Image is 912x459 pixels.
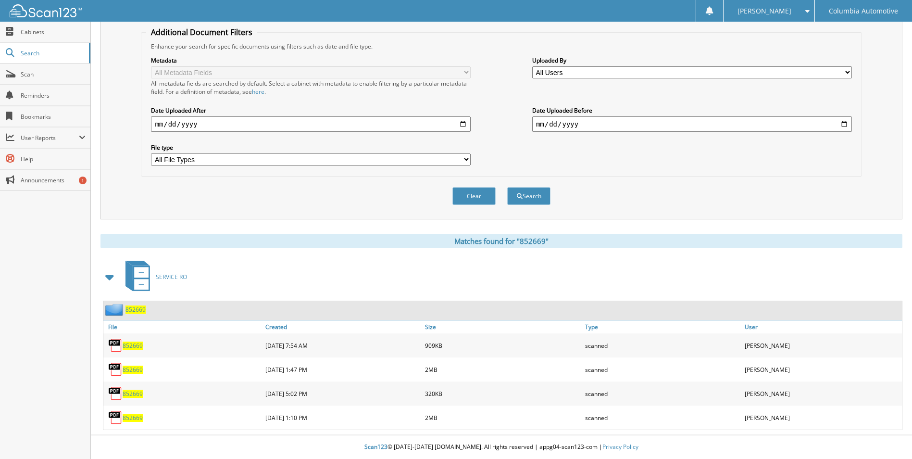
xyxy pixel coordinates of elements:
span: Announcements [21,176,86,184]
div: Matches found for "852669" [100,234,902,248]
div: © [DATE]-[DATE] [DOMAIN_NAME]. All rights reserved | appg04-scan123-com | [91,435,912,459]
span: Bookmarks [21,113,86,121]
div: 320KB [423,384,582,403]
img: PDF.png [108,410,123,425]
label: File type [151,143,471,152]
label: Metadata [151,56,471,64]
a: 852669 [123,342,143,350]
div: scanned [583,408,742,427]
a: SERVICE RO [120,258,187,296]
input: end [532,116,852,132]
button: Clear [452,187,496,205]
div: [DATE] 1:10 PM [263,408,423,427]
legend: Additional Document Filters [146,27,257,38]
span: Help [21,155,86,163]
span: Scan123 [364,443,387,451]
span: Scan [21,70,86,78]
span: Columbia Automotive [829,8,898,14]
div: scanned [583,336,742,355]
div: [PERSON_NAME] [742,360,902,379]
img: PDF.png [108,338,123,353]
span: Cabinets [21,28,86,36]
button: Search [507,187,550,205]
div: [PERSON_NAME] [742,336,902,355]
div: All metadata fields are searched by default. Select a cabinet with metadata to enable filtering b... [151,79,471,96]
div: 909KB [423,336,582,355]
span: [PERSON_NAME] [737,8,791,14]
div: Enhance your search for specific documents using filters such as date and file type. [146,42,856,51]
a: Privacy Policy [602,443,638,451]
div: 1 [79,177,87,184]
a: User [742,320,902,333]
div: [DATE] 1:47 PM [263,360,423,379]
img: scan123-logo-white.svg [10,4,82,17]
a: 852669 [123,366,143,374]
img: PDF.png [108,386,123,401]
span: Reminders [21,91,86,100]
div: 2MB [423,360,582,379]
img: PDF.png [108,362,123,377]
div: [PERSON_NAME] [742,384,902,403]
span: User Reports [21,134,79,142]
label: Date Uploaded After [151,106,471,115]
div: 2MB [423,408,582,427]
span: SERVICE RO [156,273,187,281]
a: Size [423,320,582,333]
label: Uploaded By [532,56,852,64]
a: 852669 [123,414,143,422]
input: start [151,116,471,132]
div: scanned [583,360,742,379]
div: [PERSON_NAME] [742,408,902,427]
div: [DATE] 7:54 AM [263,336,423,355]
a: 852669 [125,306,146,314]
a: Type [583,320,742,333]
div: [DATE] 5:02 PM [263,384,423,403]
img: folder2.png [105,304,125,316]
div: scanned [583,384,742,403]
a: here [252,88,264,96]
a: File [103,320,263,333]
label: Date Uploaded Before [532,106,852,115]
a: Created [263,320,423,333]
a: 852669 [123,390,143,398]
span: Search [21,49,84,57]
